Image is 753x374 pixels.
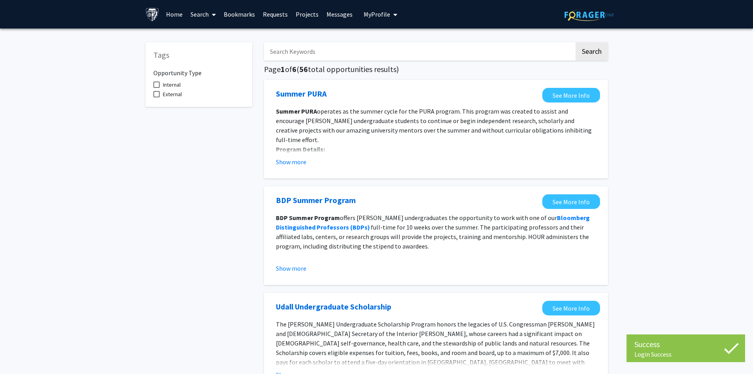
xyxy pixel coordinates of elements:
[364,10,390,18] span: My Profile
[281,64,285,74] span: 1
[187,0,220,28] a: Search
[163,89,182,99] span: External
[6,338,34,368] iframe: Chat
[634,350,737,358] div: Login Success
[564,9,614,21] img: ForagerOne Logo
[542,301,600,315] a: Opens in a new tab
[276,213,596,251] p: offers [PERSON_NAME] undergraduates the opportunity to work with one of our full-time for 10 week...
[259,0,292,28] a: Requests
[264,42,574,61] input: Search Keywords
[163,80,181,89] span: Internal
[264,65,608,74] h5: Page of ( total opportunities results)
[299,64,308,74] span: 56
[292,64,296,74] span: 6
[542,88,600,103] a: Opens in a new tab
[145,8,159,21] img: Johns Hopkins University Logo
[276,301,391,313] a: Opens in a new tab
[276,264,306,273] button: Show more
[276,214,340,222] strong: BDP Summer Program
[323,0,357,28] a: Messages
[276,157,306,167] button: Show more
[542,194,600,209] a: Opens in a new tab
[576,42,608,61] button: Search
[276,107,317,115] strong: Summer PURA
[292,0,323,28] a: Projects
[276,194,356,206] a: Opens in a new tab
[153,63,244,77] h6: Opportunity Type
[220,0,259,28] a: Bookmarks
[153,50,244,60] h5: Tags
[276,145,325,153] strong: Program Details:
[162,0,187,28] a: Home
[276,107,592,144] span: operates as the summer cycle for the PURA program. This program was created to assist and encoura...
[634,338,737,350] div: Success
[276,88,326,100] a: Opens in a new tab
